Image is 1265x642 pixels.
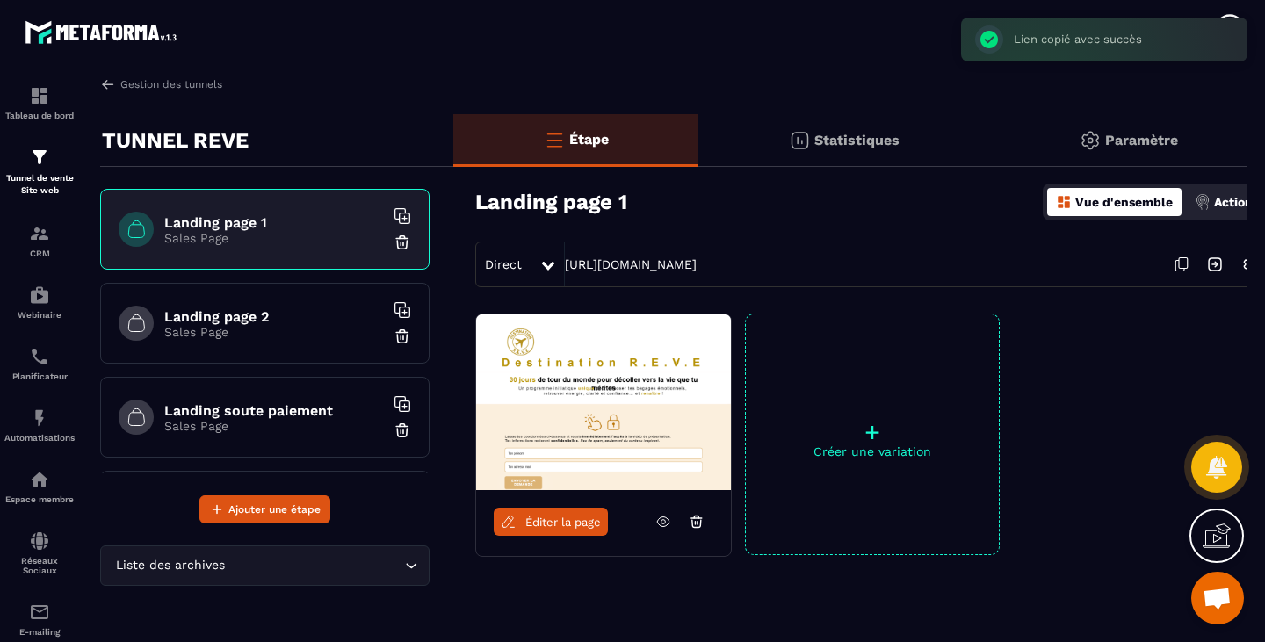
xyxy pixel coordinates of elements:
[29,602,50,623] img: email
[1075,195,1173,209] p: Vue d'ensemble
[164,308,384,325] h6: Landing page 2
[29,285,50,306] img: automations
[4,310,75,320] p: Webinaire
[1080,130,1101,151] img: setting-gr.5f69749f.svg
[164,325,384,339] p: Sales Page
[4,494,75,504] p: Espace membre
[29,530,50,552] img: social-network
[4,456,75,517] a: automationsautomationsEspace membre
[228,501,321,518] span: Ajouter une étape
[100,76,116,92] img: arrow
[4,433,75,443] p: Automatisations
[4,517,75,588] a: social-networksocial-networkRéseaux Sociaux
[4,111,75,120] p: Tableau de bord
[1191,572,1244,624] div: Ouvrir le chat
[199,495,330,523] button: Ajouter une étape
[814,132,900,148] p: Statistiques
[1214,195,1259,209] p: Actions
[475,190,627,214] h3: Landing page 1
[4,556,75,575] p: Réseaux Sociaux
[485,257,522,271] span: Direct
[4,271,75,333] a: automationsautomationsWebinaire
[4,210,75,271] a: formationformationCRM
[228,556,401,575] input: Search for option
[544,129,565,150] img: bars-o.4a397970.svg
[100,76,222,92] a: Gestion des tunnels
[4,627,75,637] p: E-mailing
[29,147,50,168] img: formation
[565,257,697,271] a: [URL][DOMAIN_NAME]
[394,422,411,439] img: trash
[746,420,999,444] p: +
[164,231,384,245] p: Sales Page
[164,402,384,419] h6: Landing soute paiement
[164,214,384,231] h6: Landing page 1
[494,508,608,536] a: Éditer la page
[569,131,609,148] p: Étape
[789,130,810,151] img: stats.20deebd0.svg
[102,123,249,158] p: TUNNEL REVE
[4,133,75,210] a: formationformationTunnel de vente Site web
[525,516,601,529] span: Éditer la page
[29,223,50,244] img: formation
[394,328,411,345] img: trash
[29,85,50,106] img: formation
[25,16,183,48] img: logo
[746,444,999,458] p: Créer une variation
[4,172,75,197] p: Tunnel de vente Site web
[1105,132,1178,148] p: Paramètre
[1195,194,1211,210] img: actions.d6e523a2.png
[112,556,228,575] span: Liste des archives
[100,545,430,586] div: Search for option
[4,72,75,133] a: formationformationTableau de bord
[164,419,384,433] p: Sales Page
[476,314,731,490] img: image
[394,234,411,251] img: trash
[1198,248,1232,281] img: arrow-next.bcc2205e.svg
[1056,194,1072,210] img: dashboard-orange.40269519.svg
[4,333,75,394] a: schedulerschedulerPlanificateur
[4,394,75,456] a: automationsautomationsAutomatisations
[4,371,75,381] p: Planificateur
[29,408,50,429] img: automations
[29,346,50,367] img: scheduler
[29,469,50,490] img: automations
[4,249,75,258] p: CRM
